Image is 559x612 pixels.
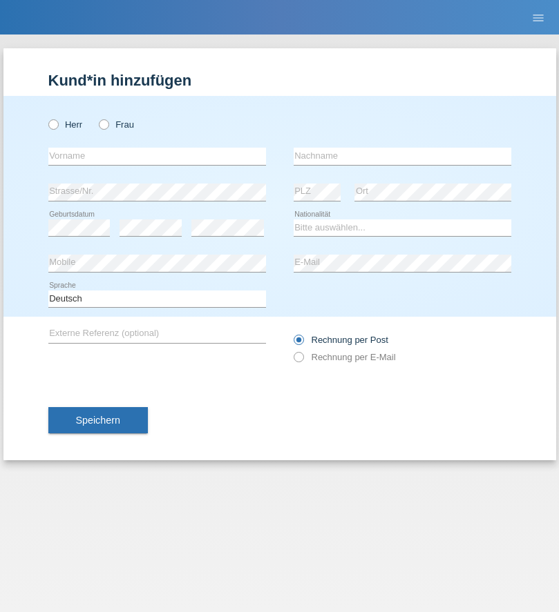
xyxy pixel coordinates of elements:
[294,335,303,352] input: Rechnung per Post
[48,119,83,130] label: Herr
[294,352,396,362] label: Rechnung per E-Mail
[48,119,57,128] input: Herr
[531,11,545,25] i: menu
[99,119,134,130] label: Frau
[48,407,148,433] button: Speichern
[294,352,303,369] input: Rechnung per E-Mail
[99,119,108,128] input: Frau
[294,335,388,345] label: Rechnung per Post
[48,72,511,89] h1: Kund*in hinzufügen
[524,13,552,21] a: menu
[76,415,120,426] span: Speichern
